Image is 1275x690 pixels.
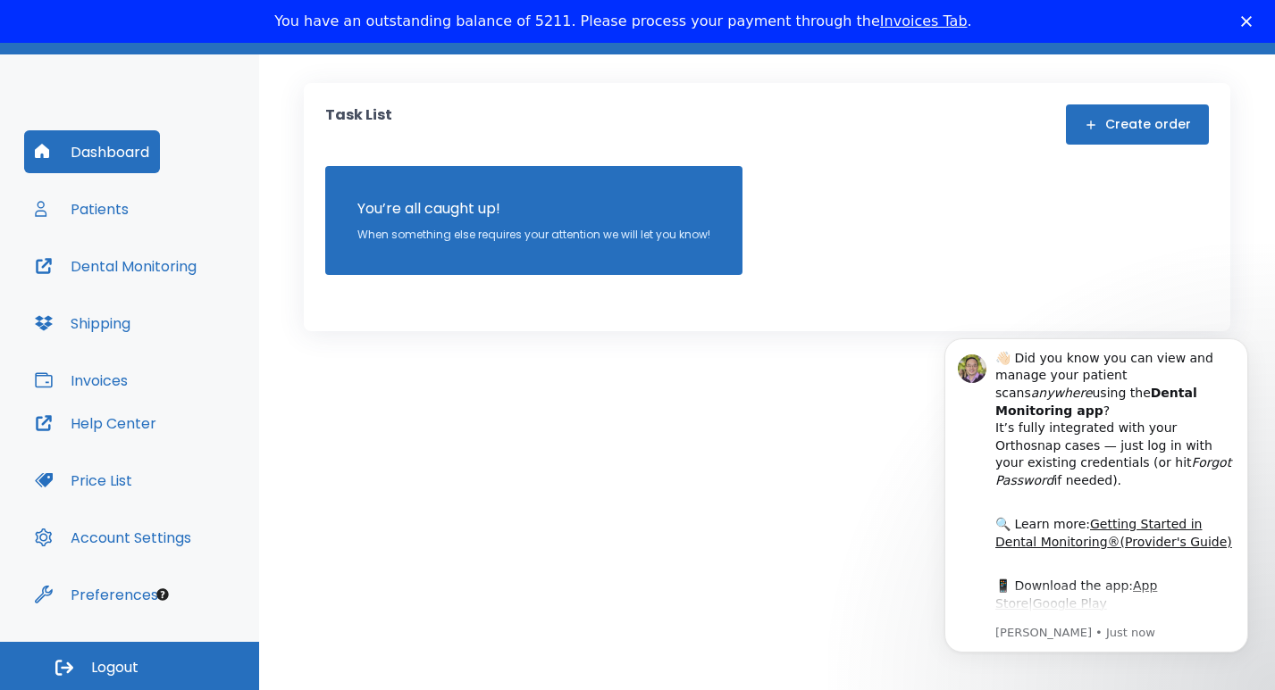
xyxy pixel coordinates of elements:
button: Shipping [24,302,141,345]
div: Close [1241,16,1259,27]
p: Task List [325,104,392,145]
a: Invoices Tab [880,12,968,29]
button: Account Settings [24,516,202,559]
p: You’re all caught up! [357,198,710,220]
iframe: Intercom notifications message [918,312,1275,681]
p: When something else requires your attention we will let you know! [357,227,710,243]
button: Preferences [24,573,169,616]
button: Help Center [24,402,167,445]
span: Logout [91,658,138,678]
button: Patients [24,187,139,230]
button: Dental Monitoring [24,245,207,287]
button: Dashboard [24,130,160,173]
button: Invoices [24,359,138,402]
div: Tooltip anchor [155,586,171,603]
div: You have an outstanding balance of 5211. Please process your payment through the . [274,12,971,30]
button: Price List [24,459,143,502]
button: Create order [1066,104,1209,145]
